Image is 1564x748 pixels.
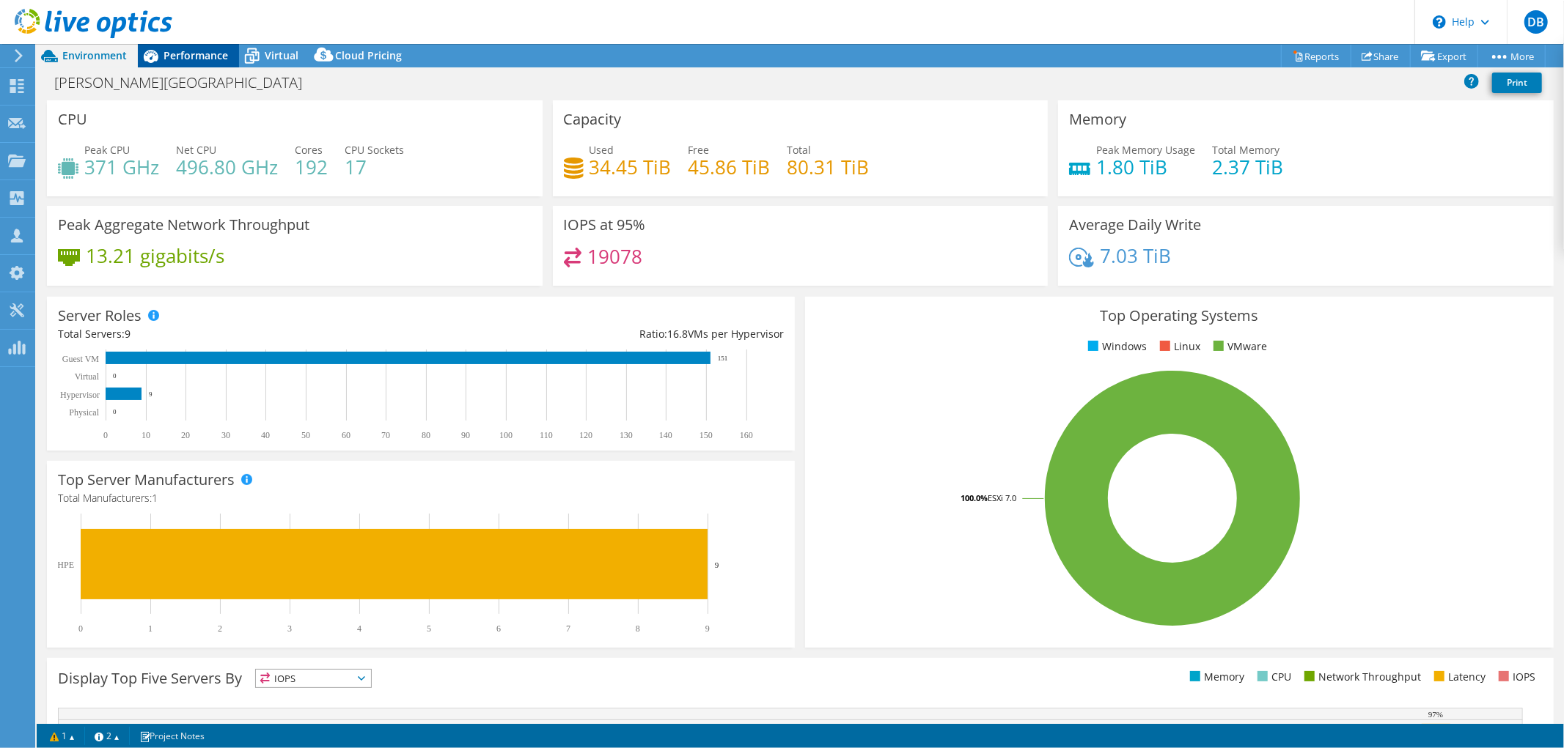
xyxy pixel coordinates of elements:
span: Performance [164,48,228,62]
li: Linux [1156,338,1200,355]
li: Latency [1431,669,1486,685]
h4: 7.03 TiB [1100,248,1171,264]
text: 9 [705,623,710,634]
h4: 80.31 TiB [787,159,870,175]
text: 2 [218,623,222,634]
span: CPU Sockets [345,143,404,157]
span: Net CPU [176,143,216,157]
tspan: ESXi 7.0 [988,492,1016,503]
text: 80 [422,430,430,440]
text: 97% [1428,710,1443,719]
text: 30 [221,430,230,440]
a: Project Notes [129,727,215,745]
h4: 34.45 TiB [590,159,672,175]
text: 0 [113,372,117,379]
text: HPE [57,560,74,570]
text: 10 [142,430,150,440]
span: Virtual [265,48,298,62]
h3: Capacity [564,111,622,127]
h4: 1.80 TiB [1096,159,1195,175]
h3: Top Server Manufacturers [58,472,235,488]
text: 160 [740,430,753,440]
text: 50 [301,430,310,440]
h4: 17 [345,159,404,175]
a: Print [1492,73,1542,93]
li: CPU [1254,669,1291,685]
text: 151 [718,355,728,362]
svg: \n [1433,15,1446,29]
text: 90 [461,430,470,440]
a: 2 [84,727,130,745]
text: Virtual [75,371,100,382]
text: 4 [357,623,361,634]
div: Total Servers: [58,326,421,342]
h1: [PERSON_NAME][GEOGRAPHIC_DATA] [48,75,325,91]
text: 9 [715,560,719,569]
text: 70 [381,430,390,440]
h4: Total Manufacturers: [58,490,784,506]
text: 20 [181,430,190,440]
span: DB [1524,10,1548,34]
text: 7 [566,623,570,634]
span: 9 [125,327,131,341]
h3: Server Roles [58,308,142,324]
h4: 2.37 TiB [1212,159,1283,175]
text: 100 [499,430,513,440]
text: 130 [620,430,633,440]
span: Cloud Pricing [335,48,402,62]
text: 110 [540,430,553,440]
a: Export [1410,45,1478,67]
a: Reports [1281,45,1351,67]
text: 0 [103,430,108,440]
text: 0 [113,408,117,415]
a: 1 [40,727,85,745]
li: Memory [1186,669,1244,685]
text: 3 [287,623,292,634]
h3: Average Daily Write [1069,217,1201,233]
a: More [1477,45,1546,67]
li: Network Throughput [1301,669,1421,685]
text: 0 [78,623,83,634]
h3: Top Operating Systems [816,308,1542,324]
h3: IOPS at 95% [564,217,646,233]
h4: 45.86 TiB [689,159,771,175]
text: 40 [261,430,270,440]
a: Share [1351,45,1411,67]
h3: CPU [58,111,87,127]
h4: 496.80 GHz [176,159,278,175]
text: 1 [148,623,153,634]
span: IOPS [256,670,371,687]
text: 5 [427,623,431,634]
h4: 371 GHz [84,159,159,175]
span: Peak Memory Usage [1096,143,1195,157]
text: 150 [700,430,713,440]
h3: Memory [1069,111,1126,127]
text: 8 [636,623,640,634]
span: Environment [62,48,127,62]
div: Ratio: VMs per Hypervisor [421,326,784,342]
h4: 192 [295,159,328,175]
span: Used [590,143,614,157]
span: Free [689,143,710,157]
span: Peak CPU [84,143,130,157]
h3: Peak Aggregate Network Throughput [58,217,309,233]
tspan: 100.0% [961,492,988,503]
text: 60 [342,430,350,440]
span: Cores [295,143,323,157]
li: Windows [1084,338,1147,355]
text: 6 [496,623,501,634]
h4: 13.21 gigabits/s [86,248,224,264]
text: 120 [579,430,592,440]
span: Total [787,143,812,157]
text: Guest VM [62,354,99,364]
text: 9 [149,390,153,398]
text: Physical [69,407,99,418]
span: Total Memory [1212,143,1280,157]
h4: 19078 [587,248,642,264]
text: 140 [659,430,672,440]
text: Hypervisor [60,390,100,400]
li: VMware [1210,338,1267,355]
span: 16.8 [667,327,688,341]
span: 1 [152,491,158,505]
li: IOPS [1495,669,1535,685]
